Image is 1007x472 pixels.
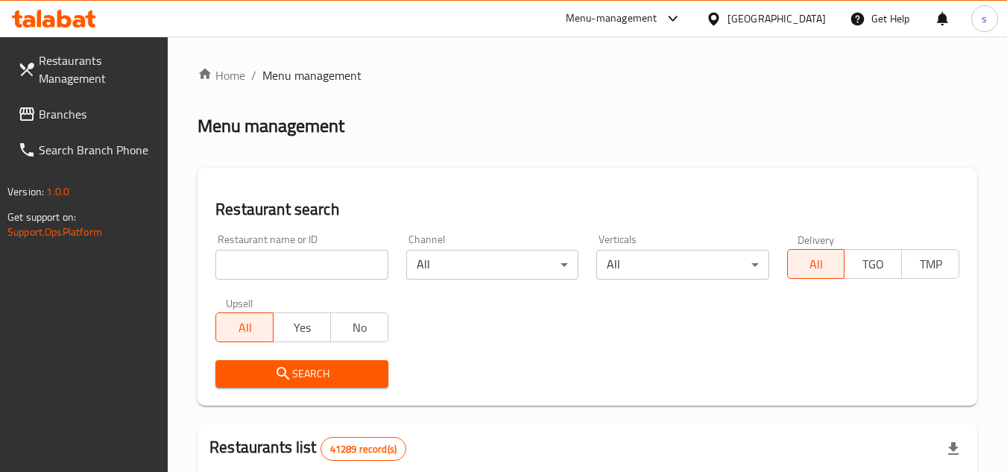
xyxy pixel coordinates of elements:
[566,10,657,28] div: Menu-management
[280,317,325,339] span: Yes
[7,222,102,242] a: Support.OpsPlatform
[330,312,388,342] button: No
[198,66,245,84] a: Home
[406,250,578,280] div: All
[982,10,987,27] span: s
[46,182,69,201] span: 1.0.0
[787,249,845,279] button: All
[215,250,388,280] input: Search for restaurant name or ID..
[908,254,953,275] span: TMP
[39,105,157,123] span: Branches
[321,437,406,461] div: Total records count
[215,360,388,388] button: Search
[227,365,376,383] span: Search
[337,317,382,339] span: No
[226,298,253,308] label: Upsell
[850,254,896,275] span: TGO
[727,10,826,27] div: [GEOGRAPHIC_DATA]
[209,436,406,461] h2: Restaurants list
[844,249,902,279] button: TGO
[39,51,157,87] span: Restaurants Management
[215,198,959,221] h2: Restaurant search
[262,66,362,84] span: Menu management
[901,249,959,279] button: TMP
[215,312,274,342] button: All
[198,114,344,138] h2: Menu management
[596,250,768,280] div: All
[39,141,157,159] span: Search Branch Phone
[251,66,256,84] li: /
[6,96,168,132] a: Branches
[6,43,168,96] a: Restaurants Management
[6,132,168,168] a: Search Branch Phone
[798,234,835,245] label: Delivery
[222,317,268,339] span: All
[198,66,977,84] nav: breadcrumb
[7,182,44,201] span: Version:
[273,312,331,342] button: Yes
[321,442,405,456] span: 41289 record(s)
[794,254,839,275] span: All
[7,207,76,227] span: Get support on:
[935,431,971,467] div: Export file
